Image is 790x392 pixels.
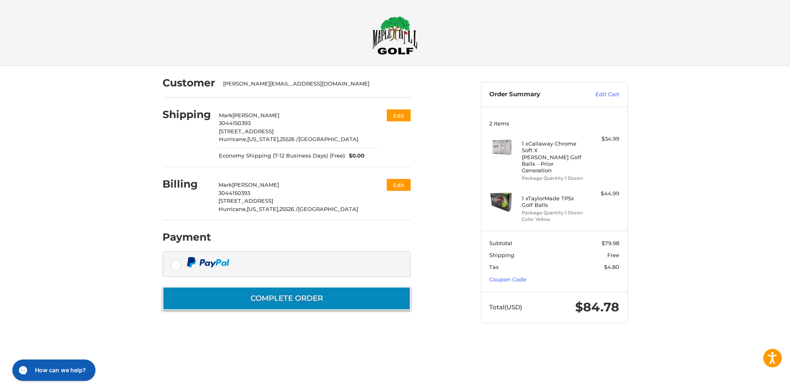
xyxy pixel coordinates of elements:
[247,136,280,142] span: [US_STATE],
[163,108,211,121] h2: Shipping
[372,16,418,55] img: Maple Hill Golf
[163,77,215,89] h2: Customer
[522,209,585,216] li: Package Quantity 1 Dozen
[219,112,232,118] span: Mark
[218,181,232,188] span: Mark
[604,264,619,270] span: $4.80
[219,152,345,160] span: Economy Shipping (7-12 Business Days) (Free)
[607,252,619,258] span: Free
[522,175,585,182] li: Package Quantity 1 Dozen
[298,206,358,212] span: [GEOGRAPHIC_DATA]
[219,136,247,142] span: Hurricane,
[489,276,526,283] a: Coupon Code
[232,181,279,188] span: [PERSON_NAME]
[8,357,98,384] iframe: Gorgias live chat messenger
[163,231,211,244] h2: Payment
[345,152,365,160] span: $0.00
[219,120,251,126] span: 3044150393
[218,190,250,196] span: 3044150393
[219,128,274,135] span: [STREET_ADDRESS]
[280,136,298,142] span: 25526 /
[587,190,619,198] div: $44.99
[489,303,522,311] span: Total (USD)
[387,179,411,191] button: Edit
[218,206,247,212] span: Hurricane,
[489,252,514,258] span: Shipping
[279,206,298,212] span: 25526 /
[489,264,499,270] span: Tax
[163,178,211,190] h2: Billing
[218,197,273,204] span: [STREET_ADDRESS]
[522,195,585,209] h4: 1 x TaylorMade TP5x Golf Balls
[223,80,402,88] div: [PERSON_NAME][EMAIL_ADDRESS][DOMAIN_NAME]
[522,216,585,223] li: Color Yellow
[187,257,230,267] img: PayPal icon
[489,90,578,99] h3: Order Summary
[522,140,585,174] h4: 1 x Callaway Chrome Soft X [PERSON_NAME] Golf Balls - Prior Generation
[489,120,619,127] h3: 2 Items
[722,370,790,392] iframe: Google Customer Reviews
[247,206,279,212] span: [US_STATE],
[387,109,411,121] button: Edit
[298,136,358,142] span: [GEOGRAPHIC_DATA]
[587,135,619,143] div: $34.99
[489,240,512,246] span: Subtotal
[232,112,279,118] span: [PERSON_NAME]
[578,90,619,99] a: Edit Cart
[602,240,619,246] span: $79.98
[163,287,411,310] button: Complete order
[575,299,619,315] span: $84.78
